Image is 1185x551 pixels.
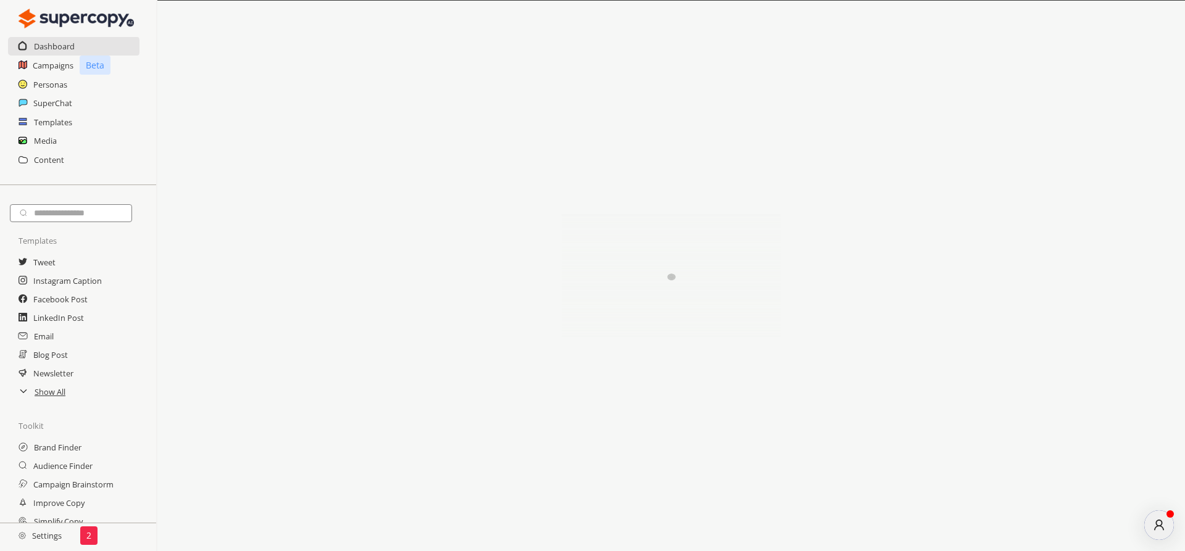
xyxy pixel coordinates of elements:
a: SuperChat [33,94,72,112]
a: Audience Finder [33,457,93,475]
a: Personas [33,75,67,94]
a: Media [34,131,57,150]
p: 2 [86,531,91,541]
a: Facebook Post [33,290,88,309]
a: Content [34,151,64,169]
a: Show All [35,383,65,401]
a: Campaigns [33,56,73,75]
a: Templates [34,113,72,131]
a: Improve Copy [33,494,85,512]
img: Close [19,6,134,31]
p: Beta [80,56,110,75]
div: atlas-message-author-avatar [1144,510,1174,540]
a: Blog Post [33,346,68,364]
button: atlas-launcher [1144,510,1174,540]
a: Brand Finder [34,438,81,457]
a: Campaign Brainstorm [33,475,114,494]
a: Newsletter [33,364,73,383]
a: Simplify Copy [34,512,83,531]
a: Email [34,327,54,346]
a: LinkedIn Post [33,309,84,327]
a: Dashboard [34,37,75,56]
a: Tweet [33,253,56,271]
img: Close [536,215,807,338]
img: Close [19,532,26,539]
a: Instagram Caption [33,271,102,290]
